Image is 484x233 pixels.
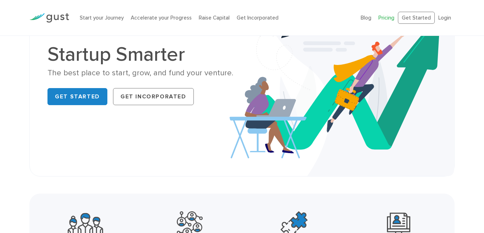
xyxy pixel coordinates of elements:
[47,88,107,105] a: Get Started
[113,88,194,105] a: Get Incorporated
[438,15,451,21] a: Login
[199,15,230,21] a: Raise Capital
[47,44,237,64] h1: Startup Smarter
[80,15,124,21] a: Start your Journey
[361,15,371,21] a: Blog
[29,13,69,23] img: Gust Logo
[378,15,394,21] a: Pricing
[47,68,237,78] div: The best place to start, grow, and fund your venture.
[237,15,278,21] a: Get Incorporated
[131,15,192,21] a: Accelerate your Progress
[398,12,435,24] a: Get Started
